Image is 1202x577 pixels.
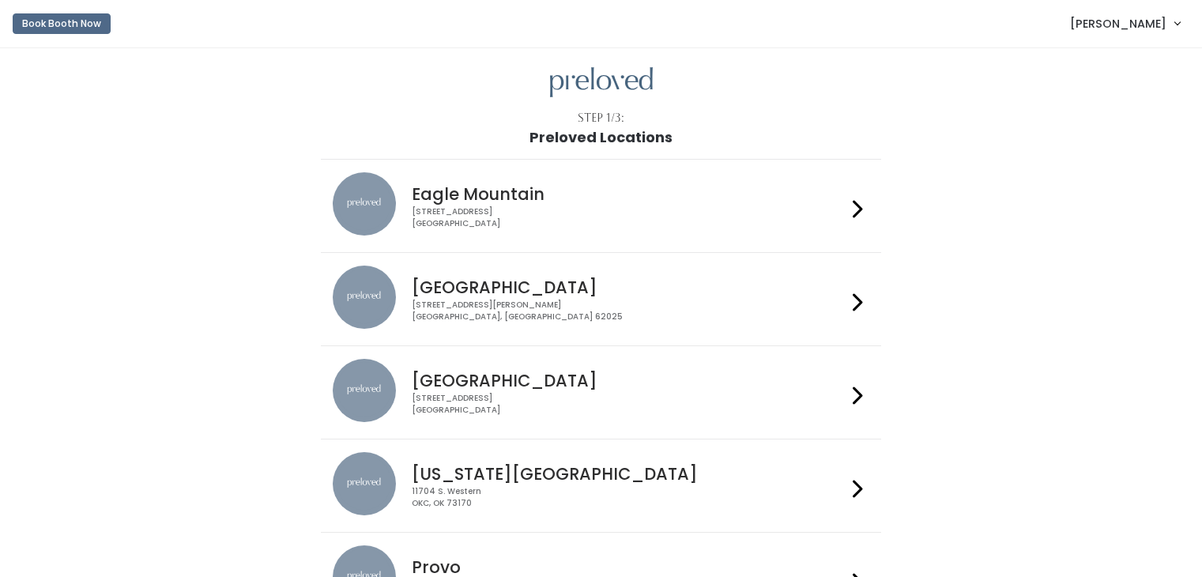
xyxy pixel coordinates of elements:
div: [STREET_ADDRESS] [GEOGRAPHIC_DATA] [412,206,846,229]
a: preloved location [GEOGRAPHIC_DATA] [STREET_ADDRESS][GEOGRAPHIC_DATA] [333,359,869,426]
img: preloved location [333,359,396,422]
h1: Preloved Locations [529,130,673,145]
a: preloved location [US_STATE][GEOGRAPHIC_DATA] 11704 S. WesternOKC, OK 73170 [333,452,869,519]
h4: Provo [412,558,846,576]
img: preloved logo [550,67,653,98]
div: [STREET_ADDRESS] [GEOGRAPHIC_DATA] [412,393,846,416]
div: 11704 S. Western OKC, OK 73170 [412,486,846,509]
h4: [GEOGRAPHIC_DATA] [412,371,846,390]
img: preloved location [333,452,396,515]
a: [PERSON_NAME] [1054,6,1196,40]
a: preloved location Eagle Mountain [STREET_ADDRESS][GEOGRAPHIC_DATA] [333,172,869,239]
h4: Eagle Mountain [412,185,846,203]
a: preloved location [GEOGRAPHIC_DATA] [STREET_ADDRESS][PERSON_NAME][GEOGRAPHIC_DATA], [GEOGRAPHIC_D... [333,266,869,333]
h4: [GEOGRAPHIC_DATA] [412,278,846,296]
div: Step 1/3: [578,110,624,126]
a: Book Booth Now [13,6,111,41]
h4: [US_STATE][GEOGRAPHIC_DATA] [412,465,846,483]
span: [PERSON_NAME] [1070,15,1166,32]
img: preloved location [333,172,396,236]
img: preloved location [333,266,396,329]
div: [STREET_ADDRESS][PERSON_NAME] [GEOGRAPHIC_DATA], [GEOGRAPHIC_DATA] 62025 [412,300,846,322]
button: Book Booth Now [13,13,111,34]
